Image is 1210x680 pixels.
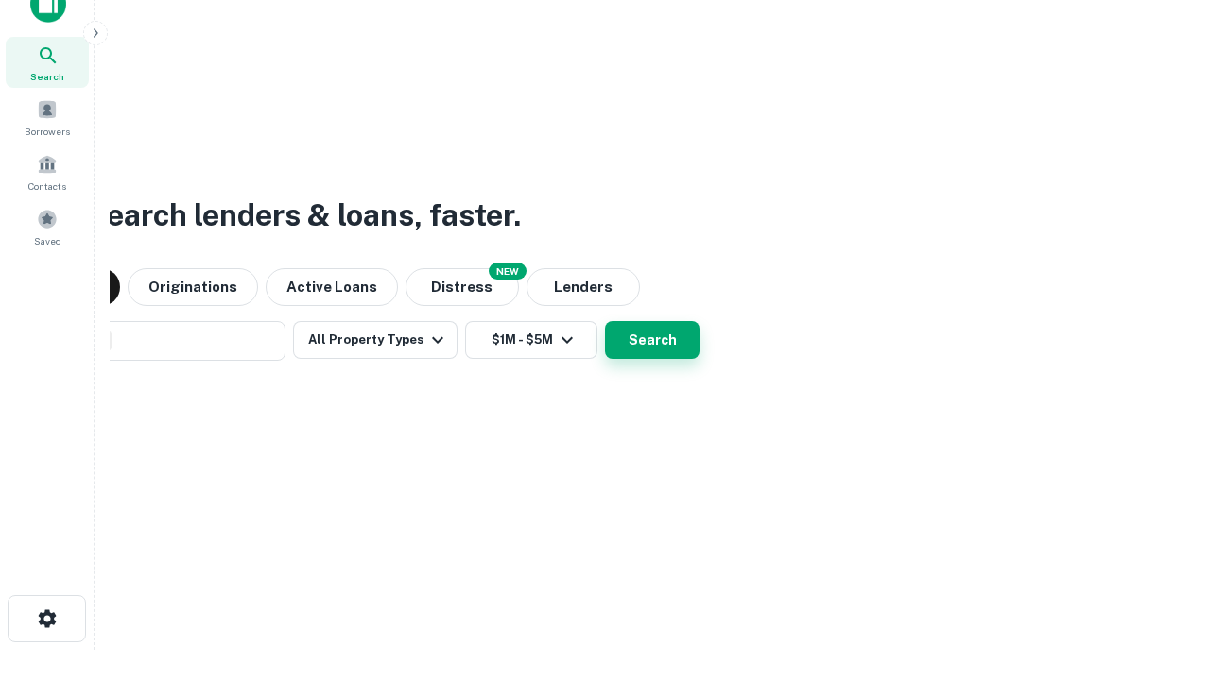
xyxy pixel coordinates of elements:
a: Contacts [6,146,89,197]
div: NEW [489,263,527,280]
span: Search [30,69,64,84]
button: Active Loans [266,268,398,306]
span: Saved [34,233,61,248]
span: Contacts [28,178,66,194]
a: Search [6,37,89,88]
a: Saved [6,201,89,252]
button: Search [605,321,700,359]
button: Lenders [527,268,640,306]
button: Search distressed loans with lien and other non-mortgage details. [406,268,519,306]
iframe: Chat Widget [1115,529,1210,620]
button: All Property Types [293,321,458,359]
button: $1M - $5M [465,321,597,359]
h3: Search lenders & loans, faster. [86,193,521,238]
button: Originations [128,268,258,306]
span: Borrowers [25,124,70,139]
a: Borrowers [6,92,89,143]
